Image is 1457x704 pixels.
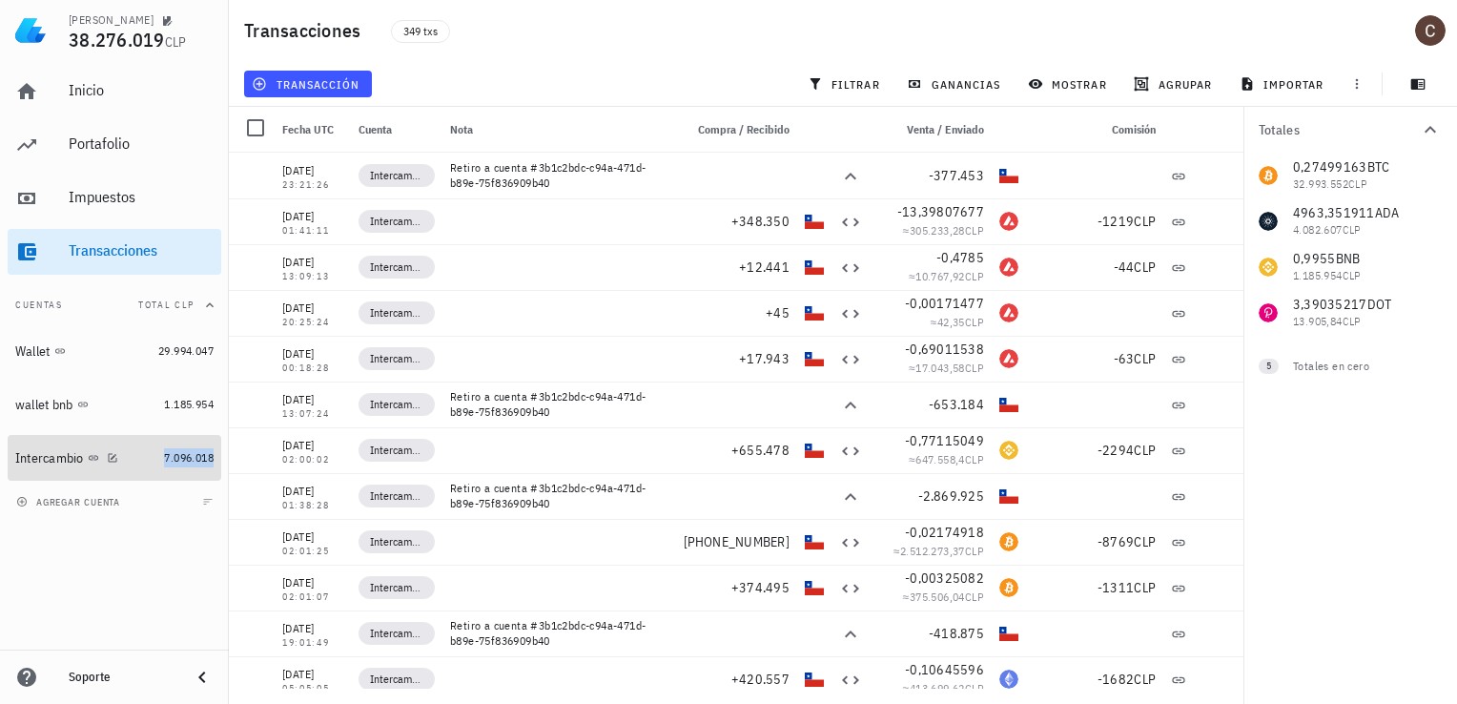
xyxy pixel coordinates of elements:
[450,481,667,511] div: Retiro a cuenta #3b1c2bdc-c94a-471d-b89e-75f836909b40
[450,389,667,420] div: Retiro a cuenta #3b1c2bdc-c94a-471d-b89e-75f836909b40
[905,432,984,449] span: -0,77115049
[1098,442,1134,459] span: -2294
[903,681,984,695] span: ≈
[164,450,214,465] span: 7.096.018
[1026,107,1163,153] div: Comisión
[370,303,423,322] span: Intercambio
[929,625,984,642] span: -418.875
[766,304,790,321] span: +45
[282,272,343,281] div: 13:09:13
[999,670,1018,689] div: ETH-icon
[282,684,343,694] div: 05:05:05
[282,665,343,684] div: [DATE]
[903,590,984,604] span: ≈
[999,487,1018,506] div: CLP-icon
[1114,259,1135,276] span: -44
[403,21,438,42] span: 349 txs
[282,318,343,327] div: 20:25:24
[370,166,423,185] span: Intercambio
[911,76,1000,92] span: ganancias
[282,161,343,180] div: [DATE]
[1134,579,1156,596] span: CLP
[69,670,175,685] div: Soporte
[999,303,1018,322] div: AVAX-icon
[351,107,442,153] div: Cuenta
[905,569,984,587] span: -0,00325082
[1098,671,1134,688] span: -1682
[965,590,984,604] span: CLP
[8,69,221,114] a: Inicio
[999,395,1018,414] div: CLP-icon
[275,107,351,153] div: Fecha UTC
[805,532,824,551] div: CLP-icon
[69,27,165,52] span: 38.276.019
[282,180,343,190] div: 23:21:26
[1114,350,1135,367] span: -63
[731,442,790,459] span: +655.478
[8,176,221,221] a: Impuestos
[739,350,790,367] span: +17.943
[965,681,984,695] span: CLP
[282,409,343,419] div: 13:07:24
[1259,123,1419,136] div: Totales
[929,396,984,413] span: -653.184
[805,349,824,368] div: CLP-icon
[282,528,343,547] div: [DATE]
[370,212,423,231] span: Intercambio
[1243,107,1457,153] button: Totales
[1098,213,1134,230] span: -1219
[370,349,423,368] span: Intercambio
[164,397,214,411] span: 1.185.954
[370,670,423,689] span: Intercambio
[442,107,675,153] div: Nota
[359,122,392,136] span: Cuenta
[450,160,667,191] div: Retiro a cuenta #3b1c2bdc-c94a-471d-b89e-75f836909b40
[811,76,880,92] span: filtrar
[282,344,343,363] div: [DATE]
[15,343,51,360] div: Wallet
[282,299,343,318] div: [DATE]
[256,76,359,92] span: transacción
[20,496,120,508] span: agregar cuenta
[8,435,221,481] a: Intercambio 7.096.018
[915,269,965,283] span: 10.767,92
[805,441,824,460] div: CLP-icon
[936,249,984,266] span: -0,4785
[915,452,965,466] span: 647.558,4
[450,618,667,649] div: Retiro a cuenta #3b1c2bdc-c94a-471d-b89e-75f836909b40
[999,624,1018,643] div: CLP-icon
[684,533,790,550] span: [PHONE_NUMBER]
[910,590,965,604] span: 375.506,04
[999,166,1018,185] div: CLP-icon
[282,455,343,465] div: 02:00:02
[999,532,1018,551] div: BTC-icon
[282,226,343,236] div: 01:41:11
[1098,579,1134,596] span: -1311
[805,303,824,322] div: CLP-icon
[899,71,1013,97] button: ganancias
[69,188,214,206] div: Impuestos
[1134,259,1156,276] span: CLP
[8,282,221,328] button: CuentasTotal CLP
[370,487,423,506] span: Intercambio
[905,524,984,541] span: -0,02174918
[905,295,984,312] span: -0,00171477
[244,15,368,46] h1: Transacciones
[965,223,984,238] span: CLP
[8,122,221,168] a: Portafolio
[282,573,343,592] div: [DATE]
[909,269,984,283] span: ≈
[282,207,343,226] div: [DATE]
[805,258,824,277] div: CLP-icon
[1293,358,1404,375] div: Totales en cero
[370,578,423,597] span: Intercambio
[965,269,984,283] span: CLP
[999,441,1018,460] div: BNB-icon
[900,544,965,558] span: 2.512.273,37
[915,361,965,375] span: 17.043,58
[965,452,984,466] span: CLP
[1134,442,1156,459] span: CLP
[282,619,343,638] div: [DATE]
[1098,533,1134,550] span: -8769
[1266,359,1271,374] span: 5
